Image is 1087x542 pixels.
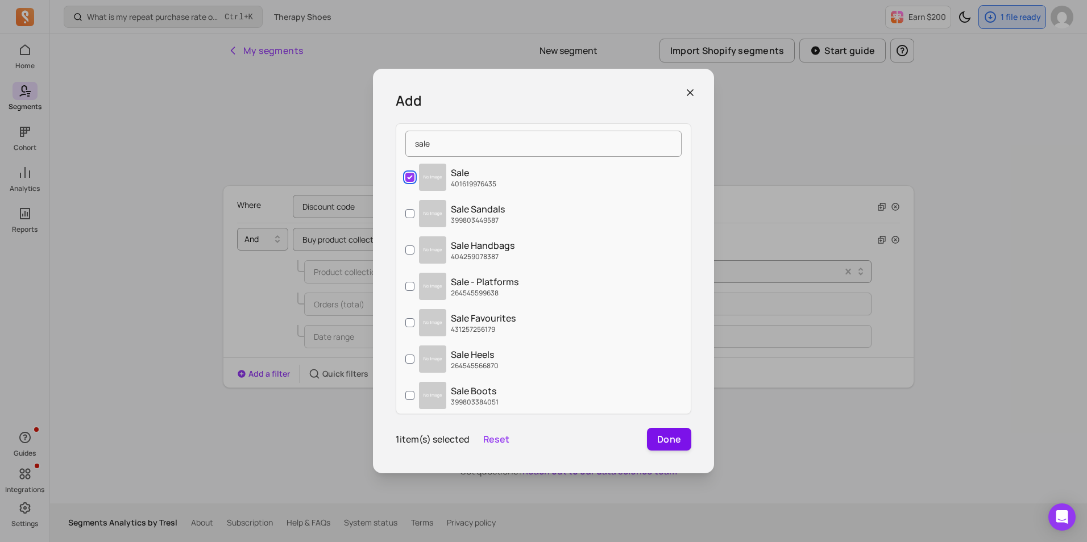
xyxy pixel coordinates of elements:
p: 401619976435 [451,180,496,189]
input: Sale - PlatformsSale - Platforms264545599638 [405,282,414,291]
p: Sale Boots [451,384,499,398]
input: SaleSale401619976435 [405,173,414,182]
p: 264545566870 [451,361,499,370]
img: Sale - Platforms [419,273,446,300]
img: Sale Favourites [419,309,446,336]
p: 264545599638 [451,289,518,298]
button: Reset [483,432,509,446]
p: Sale Favourites [451,311,516,325]
input: Sale HeelsSale Heels264545566870 [405,355,414,364]
p: Sale Heels [451,348,499,361]
input: Sale HandbagsSale Handbags404259078387 [405,245,414,255]
p: Sale [451,166,496,180]
img: Sale Sandals [419,200,446,227]
button: Done [647,428,691,451]
p: 399803384051 [451,398,499,407]
img: Sale Heels [419,345,446,373]
div: Open Intercom Messenger [1048,503,1076,531]
img: Sale [419,164,446,191]
p: 404259078387 [451,252,515,261]
input: Sale FavouritesSale Favourites431257256179 [405,318,414,327]
img: Sale Handbags [419,236,446,264]
input: Sale SandalsSale Sandals399803449587 [405,209,414,218]
p: Sale Handbags [451,239,515,252]
p: 399803449587 [451,216,505,225]
img: Sale Boots [419,382,446,409]
p: Sale - Platforms [451,275,518,289]
h3: Add [396,91,691,110]
p: 431257256179 [451,325,516,334]
p: 1 item(s) selected [396,432,470,446]
input: Sale BootsSale Boots399803384051 [405,391,414,400]
p: Sale Sandals [451,202,505,216]
input: Search... [405,131,682,157]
